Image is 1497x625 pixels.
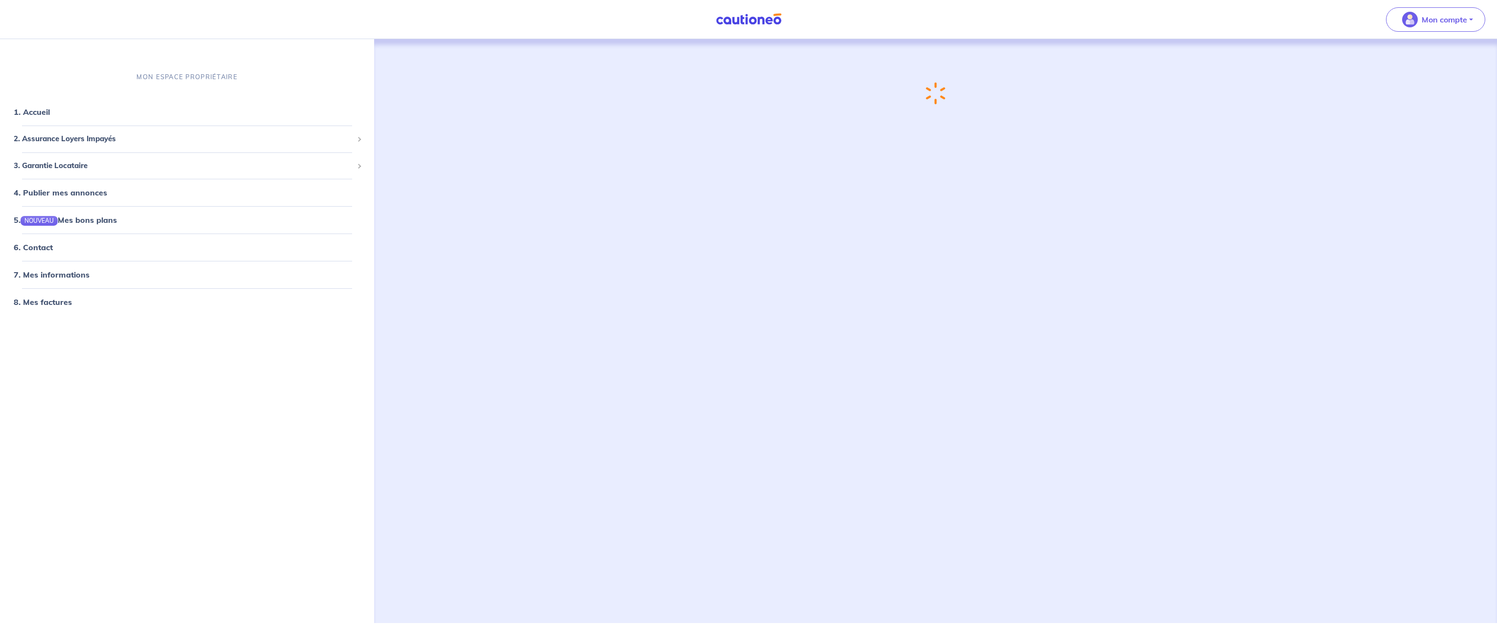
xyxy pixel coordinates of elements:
div: 1. Accueil [4,102,370,122]
div: 6. Contact [4,237,370,257]
a: 6. Contact [14,242,53,252]
img: Cautioneo [712,13,785,25]
a: 7. Mes informations [14,270,89,280]
a: 8. Mes factures [14,297,72,307]
div: 2. Assurance Loyers Impayés [4,129,370,149]
div: 7. Mes informations [4,265,370,284]
a: 1. Accueil [14,107,50,117]
a: 5.NOUVEAUMes bons plans [14,215,117,225]
div: 8. Mes factures [4,292,370,312]
p: Mon compte [1422,14,1467,25]
div: 4. Publier mes annonces [4,183,370,202]
p: MON ESPACE PROPRIÉTAIRE [136,72,237,82]
a: 4. Publier mes annonces [14,188,107,197]
div: 3. Garantie Locataire [4,156,370,175]
span: 3. Garantie Locataire [14,160,353,172]
button: illu_account_valid_menu.svgMon compte [1386,7,1485,32]
img: loading-spinner [925,82,946,105]
img: illu_account_valid_menu.svg [1402,12,1418,27]
span: 2. Assurance Loyers Impayés [14,133,353,145]
div: 5.NOUVEAUMes bons plans [4,210,370,230]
